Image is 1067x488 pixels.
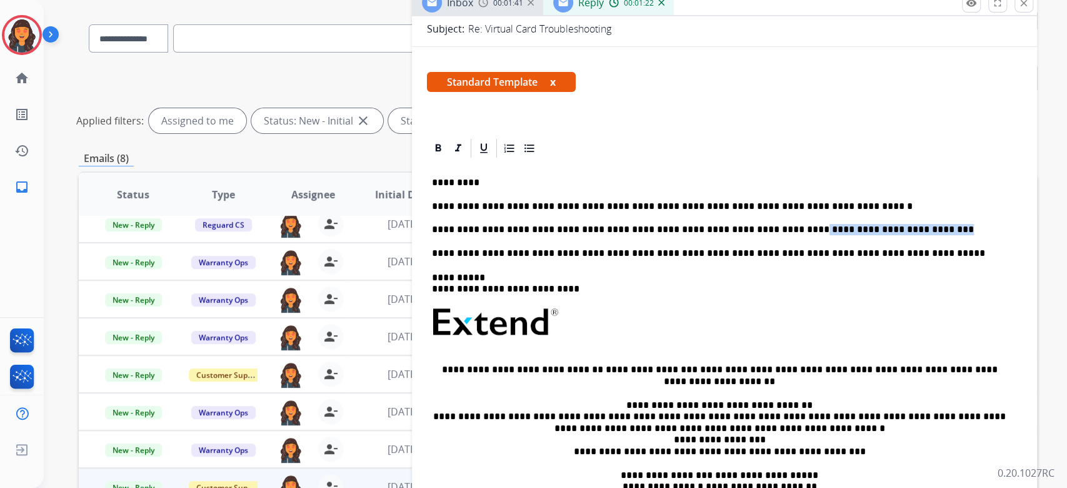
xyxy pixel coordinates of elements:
span: Status [117,187,149,202]
span: Assignee [291,187,335,202]
p: Subject: [427,21,464,36]
span: [DATE] [387,292,418,306]
span: [DATE] [387,217,418,231]
img: agent-avatar [278,287,303,313]
span: New - Reply [105,331,162,344]
div: Status: New - Initial [251,108,383,133]
mat-icon: person_remove [323,292,338,307]
span: Type [212,187,235,202]
div: Bullet List [520,139,539,158]
div: Underline [474,139,493,158]
mat-icon: list_alt [14,107,29,122]
img: agent-avatar [278,437,303,463]
img: agent-avatar [278,362,303,388]
span: Warranty Ops [191,293,256,307]
span: Warranty Ops [191,256,256,269]
mat-icon: person_remove [323,329,338,344]
span: Warranty Ops [191,406,256,419]
span: New - Reply [105,406,162,419]
mat-icon: person_remove [323,404,338,419]
span: Customer Support [189,369,270,382]
mat-icon: home [14,71,29,86]
span: New - Reply [105,256,162,269]
span: [DATE] [387,367,418,381]
mat-icon: person_remove [323,367,338,382]
span: New - Reply [105,218,162,231]
div: Ordered List [500,139,519,158]
span: Standard Template [427,72,576,92]
span: New - Reply [105,369,162,382]
div: Status: New - Reply [388,108,520,133]
img: agent-avatar [278,324,303,350]
span: Warranty Ops [191,444,256,457]
p: Applied filters: [76,113,144,128]
span: [DATE] [387,255,418,268]
span: [DATE] [387,405,418,419]
mat-icon: close [356,113,371,128]
span: New - Reply [105,444,162,457]
span: [DATE] [387,442,418,456]
mat-icon: person_remove [323,442,338,457]
div: Italic [449,139,468,158]
div: Bold [429,139,448,158]
span: Initial Date [374,187,431,202]
p: 0.20.1027RC [998,465,1054,480]
span: Reguard CS [195,218,252,231]
mat-icon: inbox [14,180,29,195]
p: Emails (8) [79,151,134,166]
div: Assigned to me [149,108,246,133]
p: Re: Virtual Card Troubleshooting [468,21,611,36]
mat-icon: person_remove [323,216,338,231]
img: agent-avatar [278,249,303,275]
mat-icon: history [14,143,29,158]
span: [DATE] [387,330,418,343]
span: New - Reply [105,293,162,307]
mat-icon: person_remove [323,254,338,269]
img: agent-avatar [278,211,303,238]
button: x [550,74,556,89]
img: avatar [4,18,39,53]
img: agent-avatar [278,399,303,425]
span: Warranty Ops [191,331,256,344]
